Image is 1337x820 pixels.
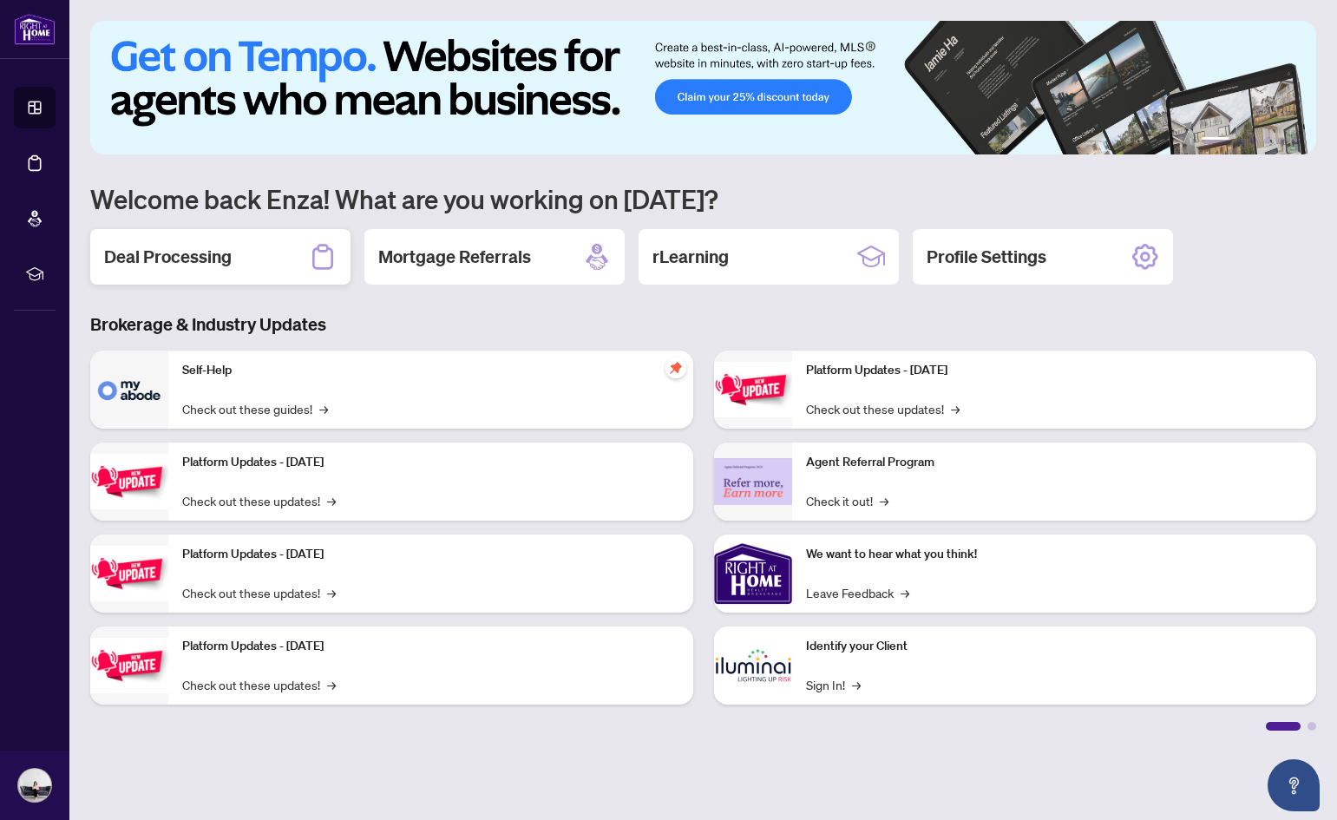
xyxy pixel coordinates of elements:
[1250,137,1257,144] button: 3
[927,245,1046,269] h2: Profile Settings
[1264,137,1271,144] button: 4
[14,13,56,45] img: logo
[1202,137,1229,144] button: 1
[182,453,679,472] p: Platform Updates - [DATE]
[806,675,861,694] a: Sign In!→
[327,675,336,694] span: →
[182,399,328,418] a: Check out these guides!→
[18,769,51,802] img: Profile Icon
[182,583,336,602] a: Check out these updates!→
[806,453,1303,472] p: Agent Referral Program
[104,245,232,269] h2: Deal Processing
[327,583,336,602] span: →
[806,583,909,602] a: Leave Feedback→
[1292,137,1299,144] button: 6
[714,458,792,506] img: Agent Referral Program
[806,637,1303,656] p: Identify your Client
[806,361,1303,380] p: Platform Updates - [DATE]
[665,358,686,378] span: pushpin
[90,312,1316,337] h3: Brokerage & Industry Updates
[652,245,729,269] h2: rLearning
[90,546,168,600] img: Platform Updates - July 21, 2025
[90,454,168,508] img: Platform Updates - September 16, 2025
[90,351,168,429] img: Self-Help
[714,626,792,705] img: Identify your Client
[806,491,888,510] a: Check it out!→
[182,545,679,564] p: Platform Updates - [DATE]
[327,491,336,510] span: →
[1236,137,1243,144] button: 2
[319,399,328,418] span: →
[1268,759,1320,811] button: Open asap
[182,491,336,510] a: Check out these updates!→
[951,399,960,418] span: →
[806,399,960,418] a: Check out these updates!→
[182,361,679,380] p: Self-Help
[182,675,336,694] a: Check out these updates!→
[714,362,792,417] img: Platform Updates - June 23, 2025
[90,182,1316,215] h1: Welcome back Enza! What are you working on [DATE]?
[714,535,792,613] img: We want to hear what you think!
[806,545,1303,564] p: We want to hear what you think!
[90,638,168,692] img: Platform Updates - July 8, 2025
[880,491,888,510] span: →
[901,583,909,602] span: →
[90,21,1316,154] img: Slide 0
[852,675,861,694] span: →
[1278,137,1285,144] button: 5
[182,637,679,656] p: Platform Updates - [DATE]
[378,245,531,269] h2: Mortgage Referrals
